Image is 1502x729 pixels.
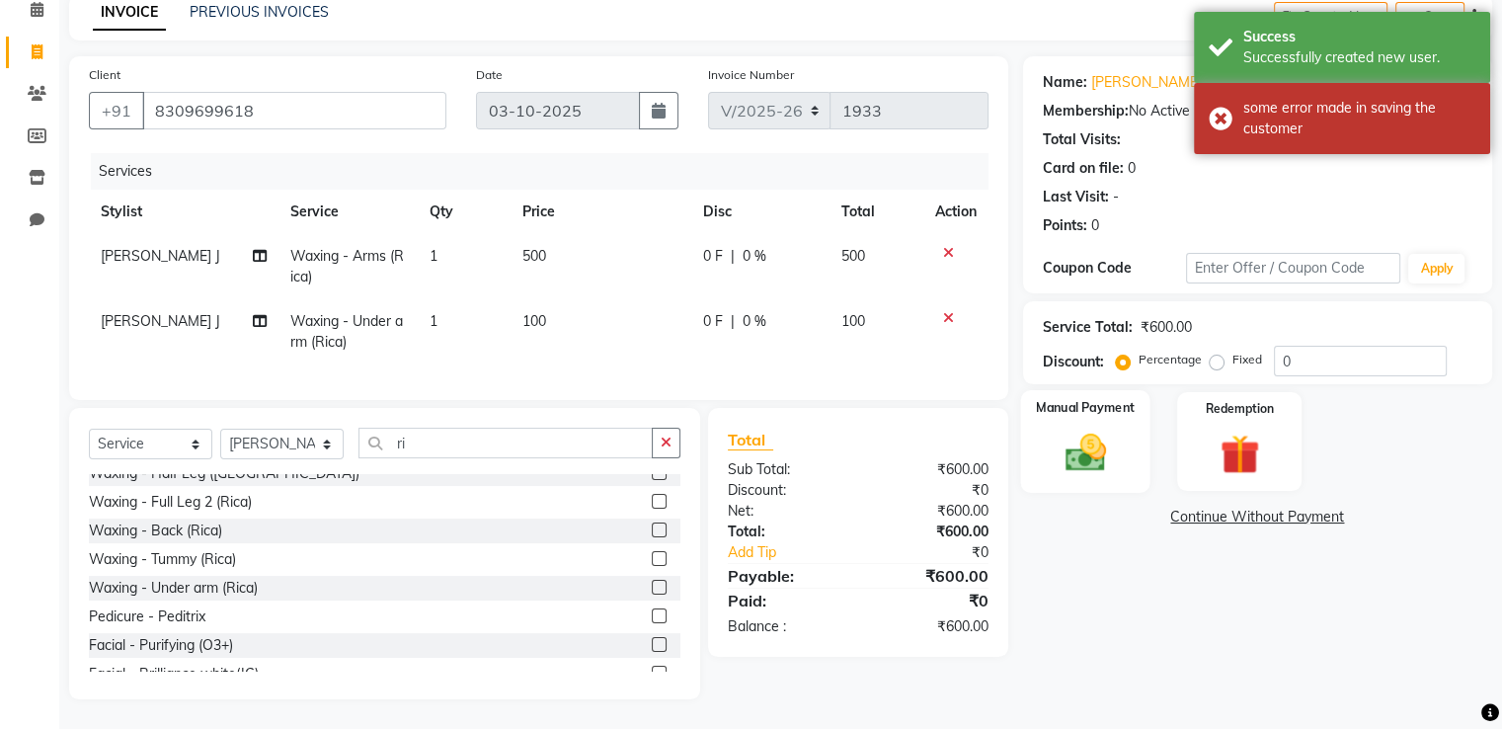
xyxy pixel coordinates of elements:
label: Date [476,66,503,84]
div: Success [1243,27,1475,47]
div: Pedicure - Peditrix [89,607,205,627]
span: [PERSON_NAME] J [101,312,220,330]
span: Total [728,430,773,450]
div: Net: [713,501,858,522]
button: Apply [1408,254,1464,283]
img: _cash.svg [1052,430,1118,477]
div: 0 [1128,158,1136,179]
div: Total: [713,522,858,542]
div: ₹600.00 [858,459,1003,480]
div: Waxing - Full Leg 2 (Rica) [89,492,252,513]
label: Fixed [1232,351,1262,368]
div: Sub Total: [713,459,858,480]
th: Service [278,190,418,234]
th: Stylist [89,190,278,234]
button: Create New [1274,2,1387,33]
th: Total [830,190,923,234]
span: 100 [522,312,546,330]
div: Services [91,153,1003,190]
span: [PERSON_NAME] J [101,247,220,265]
span: 100 [841,312,865,330]
button: +91 [89,92,144,129]
div: ₹600.00 [858,522,1003,542]
div: Discount: [1043,352,1104,372]
div: Waxing - Tummy (Rica) [89,549,236,570]
a: Continue Without Payment [1027,507,1488,527]
div: No Active Membership [1043,101,1472,121]
label: Percentage [1139,351,1202,368]
div: ₹0 [858,589,1003,612]
span: 1 [430,312,437,330]
a: PREVIOUS INVOICES [190,3,329,21]
a: [PERSON_NAME] [1091,72,1202,93]
th: Action [923,190,988,234]
span: Waxing - Arms (Rica) [290,247,404,285]
div: 0 [1091,215,1099,236]
div: ₹600.00 [858,616,1003,637]
img: _gift.svg [1208,430,1272,479]
div: Membership: [1043,101,1129,121]
span: | [731,246,735,267]
div: Service Total: [1043,317,1133,338]
div: ₹0 [858,480,1003,501]
span: 0 F [703,311,723,332]
span: 0 % [743,246,766,267]
span: 1 [430,247,437,265]
div: Last Visit: [1043,187,1109,207]
label: Redemption [1206,400,1274,418]
div: Coupon Code [1043,258,1186,279]
a: Add Tip [713,542,882,563]
div: Balance : [713,616,858,637]
span: Waxing - Under arm (Rica) [290,312,403,351]
div: Card on file: [1043,158,1124,179]
input: Enter Offer / Coupon Code [1186,253,1401,283]
div: Points: [1043,215,1087,236]
div: Paid: [713,589,858,612]
span: 500 [522,247,546,265]
label: Manual Payment [1036,398,1135,417]
div: some error made in saving the customer [1243,98,1475,139]
div: Facial - Purifying (O3+) [89,635,233,656]
div: ₹600.00 [1141,317,1192,338]
th: Price [511,190,691,234]
th: Disc [691,190,830,234]
input: Search by Name/Mobile/Email/Code [142,92,446,129]
label: Client [89,66,120,84]
span: 0 % [743,311,766,332]
div: Successfully created new user. [1243,47,1475,68]
th: Qty [418,190,511,234]
span: | [731,311,735,332]
label: Invoice Number [708,66,794,84]
div: - [1113,187,1119,207]
input: Search or Scan [358,428,653,458]
div: ₹600.00 [858,501,1003,522]
div: ₹600.00 [858,564,1003,588]
span: 500 [841,247,865,265]
div: Waxing - Under arm (Rica) [89,578,258,599]
div: Waxing - Half Leg ([GEOGRAPHIC_DATA]) [89,463,359,484]
div: Payable: [713,564,858,588]
div: ₹0 [882,542,1002,563]
div: Discount: [713,480,858,501]
div: Facial - Brilliance white(JC) [89,664,259,685]
button: Save [1395,2,1464,33]
div: Total Visits: [1043,129,1121,150]
div: Waxing - Back (Rica) [89,521,222,541]
div: Name: [1043,72,1087,93]
span: 0 F [703,246,723,267]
